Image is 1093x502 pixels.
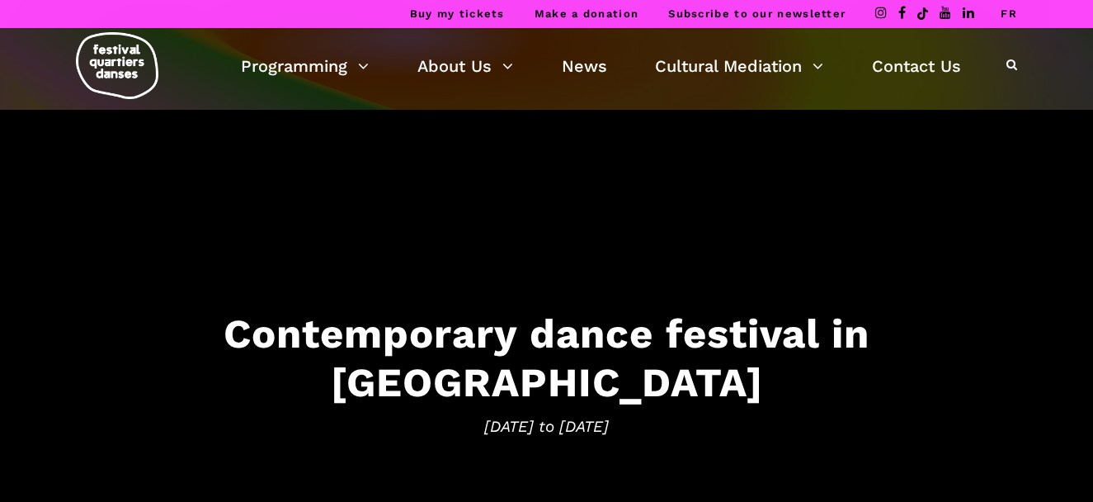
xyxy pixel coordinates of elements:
[76,32,158,99] img: logo-fqd-med
[35,309,1058,406] h3: Contemporary dance festival in [GEOGRAPHIC_DATA]
[562,52,607,80] a: News
[35,414,1058,439] span: [DATE] to [DATE]
[535,7,639,20] a: Make a donation
[417,52,513,80] a: About Us
[1001,7,1017,20] a: FR
[655,52,823,80] a: Cultural Mediation
[668,7,846,20] a: Subscribe to our newsletter
[410,7,505,20] a: Buy my tickets
[872,52,961,80] a: Contact Us
[241,52,369,80] a: Programming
